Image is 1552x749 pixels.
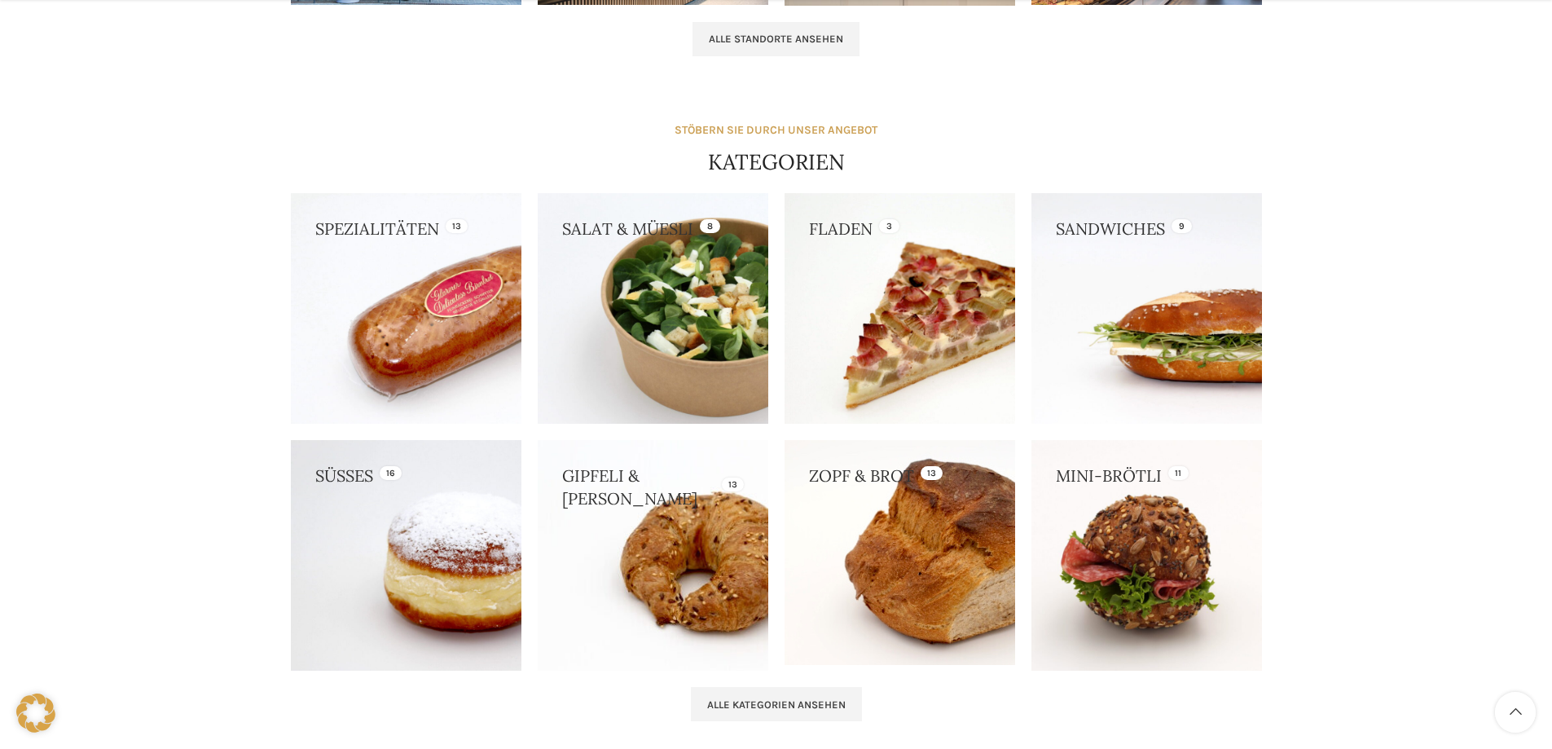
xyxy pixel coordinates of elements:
[1495,692,1536,733] a: Scroll to top button
[675,121,877,139] div: STÖBERN SIE DURCH UNSER ANGEBOT
[707,698,846,712] span: Alle Kategorien ansehen
[708,148,845,177] h4: KATEGORIEN
[692,22,860,56] a: Alle Standorte ansehen
[709,33,843,46] span: Alle Standorte ansehen
[691,687,862,721] a: Alle Kategorien ansehen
